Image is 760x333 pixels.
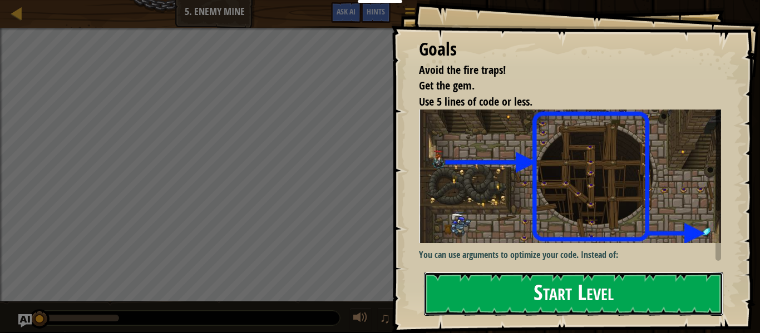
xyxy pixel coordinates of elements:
[419,62,506,77] span: Avoid the fire traps!
[419,37,721,62] div: Goals
[377,308,396,331] button: ♫
[337,6,356,17] span: Ask AI
[419,78,475,93] span: Get the gem.
[349,308,372,331] button: Adjust volume
[367,6,385,17] span: Hints
[419,110,729,242] img: Enemy mine
[419,248,729,261] p: You can use arguments to optimize your code. Instead of:
[405,94,718,110] li: Use 5 lines of code or less.
[405,62,718,78] li: Avoid the fire traps!
[331,2,361,23] button: Ask AI
[405,78,718,94] li: Get the gem.
[379,310,391,326] span: ♫
[419,94,532,109] span: Use 5 lines of code or less.
[424,272,723,316] button: Start Level
[18,314,32,327] button: Ask AI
